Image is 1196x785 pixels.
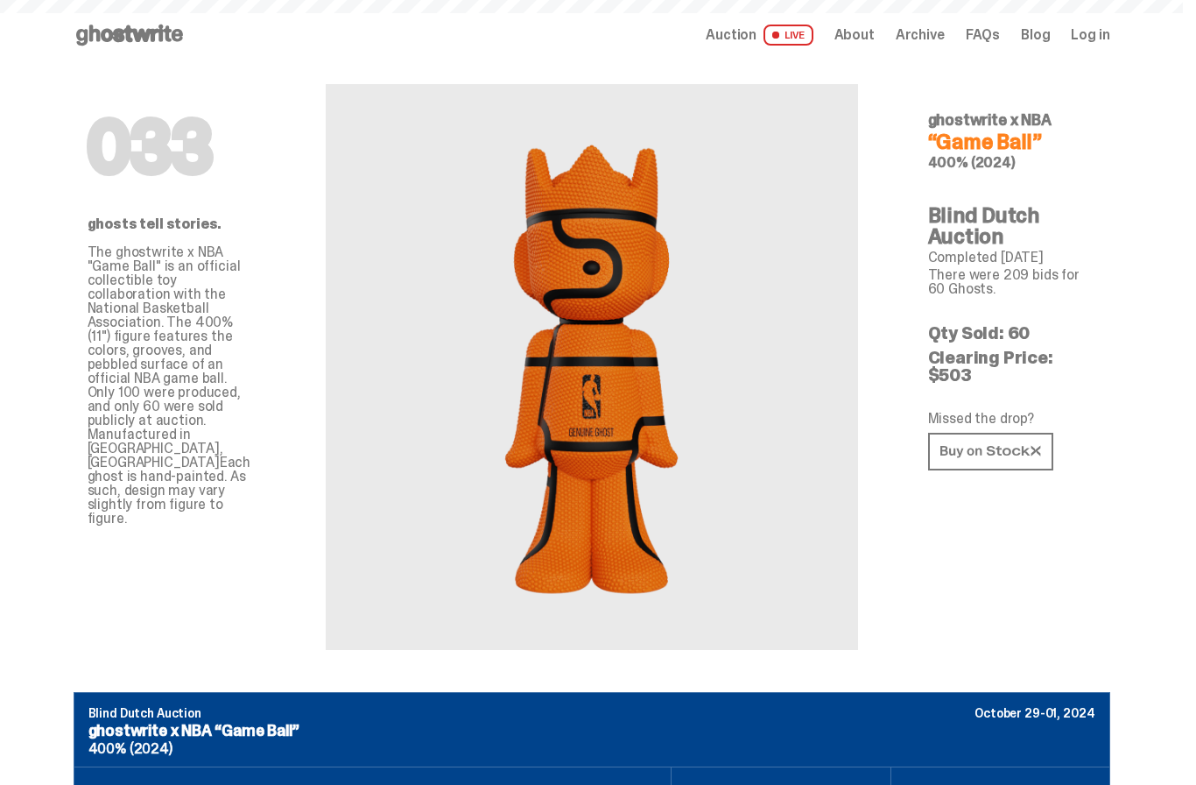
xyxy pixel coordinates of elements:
a: FAQs [966,28,1000,42]
a: About [834,28,875,42]
a: Log in [1071,28,1109,42]
span: Auction [706,28,756,42]
span: ghostwrite x NBA [928,110,1052,131]
span: LIVE [763,25,813,46]
a: Archive [896,28,945,42]
h1: 033 [88,112,256,182]
p: Qty Sold: 60 [928,324,1096,342]
p: Completed [DATE] [928,251,1096,265]
span: 400% (2024) [88,739,172,758]
p: October 29-01, 2024 [974,707,1094,719]
a: Auction LIVE [706,25,813,46]
h4: “Game Ball” [928,131,1096,152]
p: Missed the drop? [928,412,1096,426]
a: Blog [1021,28,1050,42]
h4: Blind Dutch Auction [928,205,1096,247]
p: There were 209 bids for 60 Ghosts. [928,268,1096,296]
p: ghostwrite x NBA “Game Ball” [88,723,1095,739]
p: The ghostwrite x NBA "Game Ball" is an official collectible toy collaboration with the National B... [88,245,256,526]
p: ghosts tell stories. [88,217,256,231]
img: NBA&ldquo;Game Ball&rdquo; [488,126,696,608]
span: 400% (2024) [928,153,1016,172]
p: Clearing Price: $503 [928,349,1096,384]
p: Blind Dutch Auction [88,707,1095,719]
